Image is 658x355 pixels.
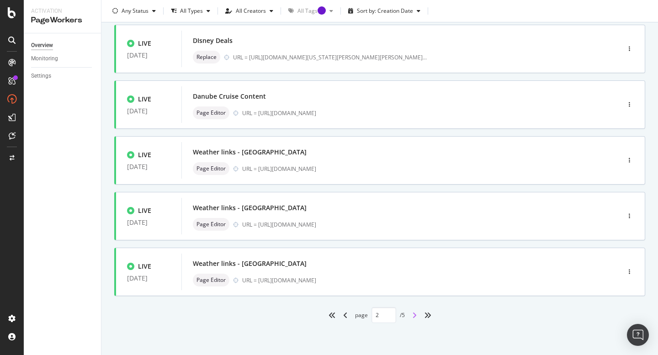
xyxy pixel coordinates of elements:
div: All Types [180,8,203,14]
div: Settings [31,71,51,81]
div: LIVE [138,206,151,215]
div: neutral label [193,162,229,175]
a: Overview [31,41,95,50]
div: [DATE] [127,275,170,282]
span: Page Editor [196,110,226,116]
div: LIVE [138,95,151,104]
span: ... [423,53,427,61]
div: Weather links - [GEOGRAPHIC_DATA] [193,203,307,212]
span: Page Editor [196,222,226,227]
div: LIVE [138,262,151,271]
div: angles-right [420,308,435,323]
div: Any Status [122,8,149,14]
div: page / 5 [355,307,405,323]
div: neutral label [193,51,220,64]
div: [DATE] [127,163,170,170]
button: All TagsTooltip anchor [285,4,337,18]
button: Sort by: Creation Date [345,4,424,18]
div: Open Intercom Messenger [627,324,649,346]
div: Weather links - [GEOGRAPHIC_DATA] [193,148,307,157]
div: URL = [URL][DOMAIN_NAME] [242,276,581,284]
span: Replace [196,54,217,60]
div: [DATE] [127,219,170,226]
button: All Types [167,4,214,18]
div: neutral label [193,218,229,231]
div: [DATE] [127,52,170,59]
div: Monitoring [31,54,58,64]
div: LIVE [138,39,151,48]
div: URL = [URL][DOMAIN_NAME][US_STATE][PERSON_NAME][PERSON_NAME] [233,53,427,61]
a: Settings [31,71,95,81]
a: Monitoring [31,54,95,64]
div: neutral label [193,274,229,286]
div: Overview [31,41,53,50]
div: All Creators [236,8,266,14]
div: angle-right [409,308,420,323]
div: Danube Cruise Content [193,92,266,101]
div: Weather links - [GEOGRAPHIC_DATA] [193,259,307,268]
div: angles-left [325,308,340,323]
div: Sort by: Creation Date [357,8,413,14]
div: Activation [31,7,94,15]
span: Page Editor [196,166,226,171]
div: [DATE] [127,107,170,115]
div: Tooltip anchor [318,6,326,15]
div: URL = [URL][DOMAIN_NAME] [242,109,581,117]
div: angle-left [340,308,351,323]
button: All Creators [222,4,277,18]
div: URL = [URL][DOMAIN_NAME] [242,165,581,173]
button: Any Status [109,4,159,18]
div: PageWorkers [31,15,94,26]
div: DIsney Deals [193,36,233,45]
div: All Tags [297,8,326,14]
span: Page Editor [196,277,226,283]
div: neutral label [193,106,229,119]
div: URL = [URL][DOMAIN_NAME] [242,221,581,228]
div: LIVE [138,150,151,159]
